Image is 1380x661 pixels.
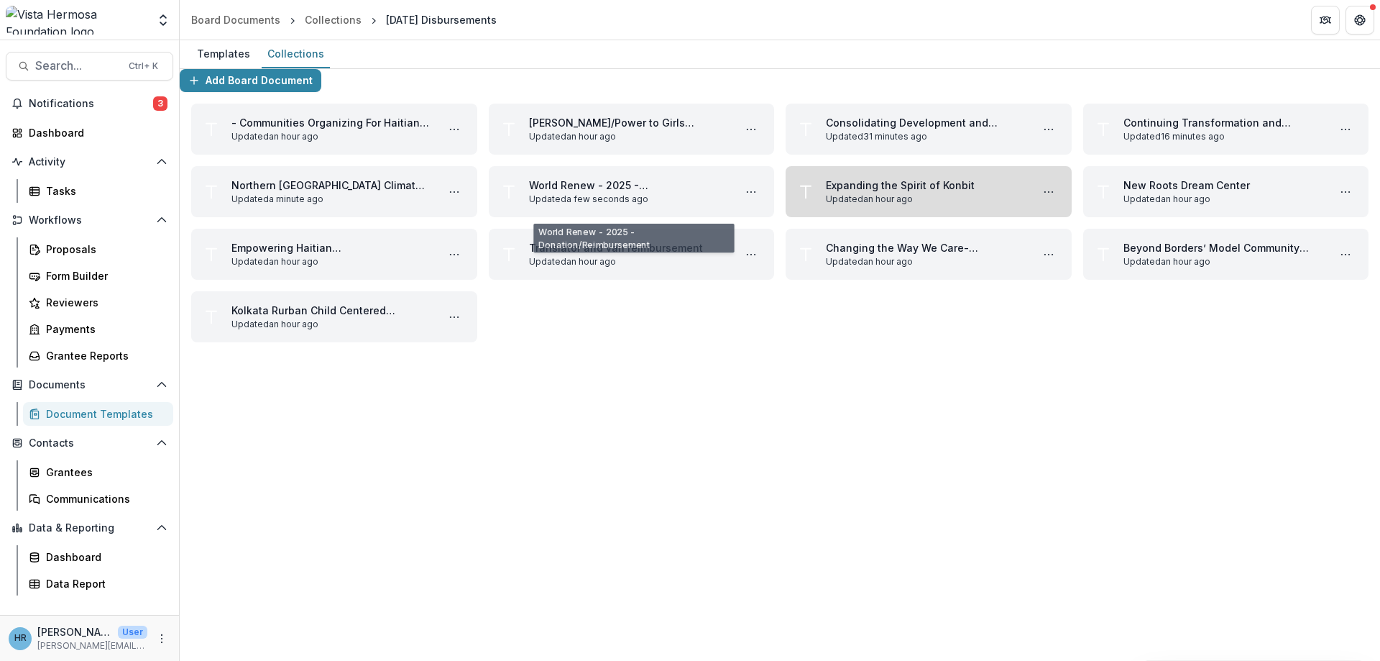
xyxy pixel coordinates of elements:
[1123,115,1323,130] a: Continuing Transformation and Peacebuilding in the [GEOGRAPHIC_DATA] Border Region - Plant With P...
[46,348,162,363] div: Grantee Reports
[1345,6,1374,35] button: Get Help
[191,12,280,27] div: Board Documents
[6,6,147,35] img: Vista Hermosa Foundation logo
[1334,118,1357,141] button: More Continuing Transformation and Peacebuilding in the Haiti Border Region - Plant With Purpose ...
[29,125,162,140] div: Dashboard
[1334,243,1357,266] button: More Beyond Borders’ Model Community Initiative (MCI), Lagonav, Haiti 2024 - 2027 - Beyond Border...
[1123,240,1323,255] a: Beyond Borders’ Model Community Initiative (MCI), [GEOGRAPHIC_DATA], [GEOGRAPHIC_DATA] [DATE] - [...
[6,432,173,455] button: Open Contacts
[23,545,173,569] a: Dashboard
[23,291,173,314] a: Reviewers
[153,630,170,647] button: More
[443,181,466,204] button: More Northern Uganda Climate Change Resilience Action Actions
[153,96,167,111] span: 3
[191,40,256,68] a: Templates
[23,317,173,341] a: Payments
[46,183,162,199] div: Tasks
[529,178,729,193] a: World Renew - 2025 - Donation/Reimbursement
[443,118,466,141] button: More - Communities Organizing For Haitian Engagement and Development (COFHED) Actions
[231,303,431,318] a: Kolkata Rurban Child Centered Community Development project
[46,465,162,480] div: Grantees
[29,437,150,450] span: Contacts
[46,491,162,506] div: Communications
[6,121,173,145] a: Dashboard
[299,9,367,30] a: Collections
[46,268,162,283] div: Form Builder
[6,52,173,81] button: Search...
[826,240,1026,255] a: Changing the Way We Care-[GEOGRAPHIC_DATA] (Chanje [PERSON_NAME] (CHANJE)) – Phase II - Catholic ...
[46,406,162,421] div: Document Templates
[1037,118,1060,141] button: More Consolidating Development and Resilience in Rural Haiti - Groundswell International, Inc. Ac...
[6,373,173,396] button: Open Documents
[1037,243,1060,266] button: More Changing the Way We Care-Haiti (Chanje Jan n Ede (CHANJE)) – Phase II - Catholic Relief Serv...
[6,516,173,539] button: Open Data & Reporting
[740,118,763,141] button: More Kore Tifi/Power to Girls Haiti Actions
[46,322,162,337] div: Payments
[305,12,362,27] div: Collections
[29,98,153,110] span: Notifications
[6,92,173,115] button: Notifications3
[826,115,1026,130] a: Consolidating Development and Resilience in Rural [GEOGRAPHIC_DATA] - Groundswell International, ...
[29,156,150,168] span: Activity
[826,178,1026,193] a: Expanding the Spirit of Konbit
[443,306,466,329] button: More Kolkata Rurban Child Centered Community Development project Actions
[185,9,502,30] nav: breadcrumb
[231,178,431,193] a: Northern [GEOGRAPHIC_DATA] Climate Change Resilience Action
[37,639,147,652] p: [PERSON_NAME][EMAIL_ADDRESS][DOMAIN_NAME]
[262,40,330,68] a: Collections
[35,59,120,73] span: Search...
[37,624,112,639] p: [PERSON_NAME]
[529,240,729,255] a: Translator and van reimbursement
[185,9,286,30] a: Board Documents
[740,181,763,204] button: More World Renew - 2025 - Donation/Reimbursement Actions
[231,115,431,130] a: - Communities Organizing For Haitian Engagement and Development (COFHED)
[23,237,173,261] a: Proposals
[6,150,173,173] button: Open Activity
[1037,181,1060,204] button: More Expanding the Spirit of Konbit Actions
[262,43,330,64] div: Collections
[386,12,497,27] div: [DATE] Disbursements
[126,58,161,74] div: Ctrl + K
[443,243,466,266] button: More Empowering Haitian Churches and Communities to Build Resilience - World Relief Corporation o...
[191,43,256,64] div: Templates
[23,179,173,203] a: Tasks
[29,379,150,391] span: Documents
[180,69,321,92] button: Add Board Document
[23,487,173,511] a: Communications
[46,295,162,310] div: Reviewers
[23,264,173,288] a: Form Builder
[529,115,729,130] a: [PERSON_NAME]/Power to Girls [GEOGRAPHIC_DATA]
[153,6,173,35] button: Open entity switcher
[29,214,150,227] span: Workflows
[1311,6,1340,35] button: Partners
[740,243,763,266] button: More Translator and van reimbursement Actions
[46,550,162,565] div: Dashboard
[46,242,162,257] div: Proposals
[231,240,431,255] a: Empowering Haitian [DEMOGRAPHIC_DATA] and Communities to Build Resilience - World Relief Corporat...
[23,572,173,596] a: Data Report
[1334,181,1357,204] button: More New Roots Dream Center Actions
[23,460,173,484] a: Grantees
[23,344,173,368] a: Grantee Reports
[23,402,173,426] a: Document Templates
[14,634,27,643] div: Hannah Roosendaal
[1123,178,1323,193] a: New Roots Dream Center
[6,209,173,232] button: Open Workflows
[46,576,162,591] div: Data Report
[29,522,150,534] span: Data & Reporting
[118,626,147,639] p: User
